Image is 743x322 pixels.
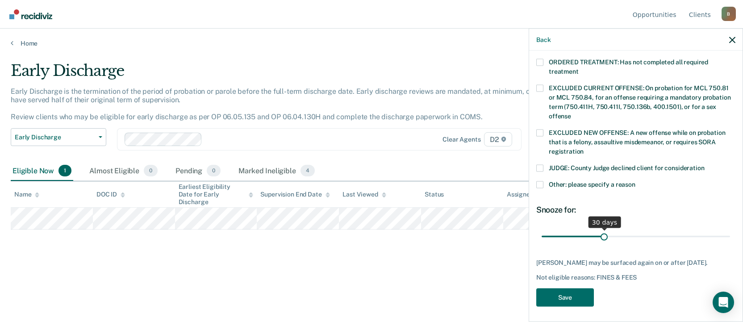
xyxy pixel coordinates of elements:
[549,180,635,188] span: Other: please specify a reason
[536,259,735,266] div: [PERSON_NAME] may be surfaced again on or after [DATE].
[260,191,330,198] div: Supervision End Date
[301,165,315,176] span: 4
[549,58,708,75] span: ORDERED TREATMENT: Has not completed all required treatment
[484,132,512,146] span: D2
[11,161,73,181] div: Eligible Now
[11,87,565,121] p: Early Discharge is the termination of the period of probation or parole before the full-term disc...
[88,161,159,181] div: Almost Eligible
[722,7,736,21] div: B
[179,183,254,205] div: Earliest Eligibility Date for Early Discharge
[144,165,158,176] span: 0
[237,161,317,181] div: Marked Ineligible
[713,292,734,313] div: Open Intercom Messenger
[342,191,386,198] div: Last Viewed
[536,36,551,43] button: Back
[536,288,594,306] button: Save
[589,216,621,228] div: 30 days
[14,191,39,198] div: Name
[58,165,71,176] span: 1
[15,134,95,141] span: Early Discharge
[9,9,52,19] img: Recidiviz
[536,274,735,281] div: Not eligible reasons: FINES & FEES
[11,39,732,47] a: Home
[722,7,736,21] button: Profile dropdown button
[549,84,730,119] span: EXCLUDED CURRENT OFFENSE: On probation for MCL 750.81 or MCL 750.84, for an offense requiring a m...
[536,205,735,214] div: Snooze for:
[425,191,444,198] div: Status
[549,164,705,171] span: JUDGE: County Judge declined client for consideration
[442,136,480,143] div: Clear agents
[96,191,125,198] div: DOC ID
[207,165,221,176] span: 0
[507,191,549,198] div: Assigned to
[11,62,568,87] div: Early Discharge
[174,161,222,181] div: Pending
[549,129,725,155] span: EXCLUDED NEW OFFENSE: A new offense while on probation that is a felony, assaultive misdemeanor, ...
